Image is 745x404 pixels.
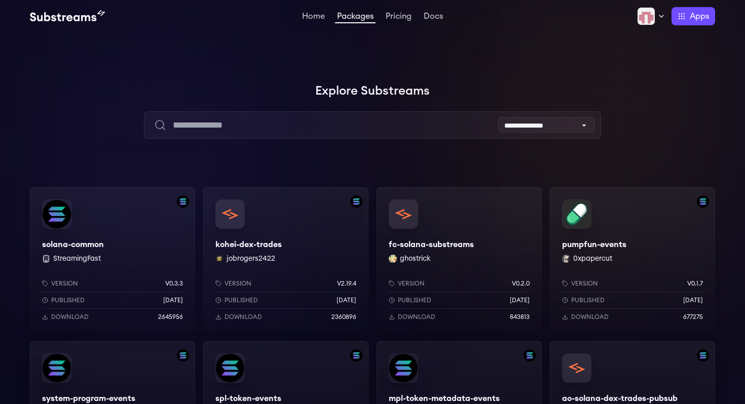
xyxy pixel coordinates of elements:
p: 843813 [510,313,530,321]
img: Filter by solana network [697,195,709,208]
img: Filter by solana network [177,349,189,361]
img: Filter by solana network [177,195,189,208]
span: Apps [690,10,709,22]
img: Profile [637,7,655,25]
p: [DATE] [163,296,183,304]
p: Download [51,313,89,321]
a: Filter by solana networksolana-commonsolana-common StreamingFastVersionv0.3.3Published[DATE]Downl... [30,187,195,333]
p: Version [398,279,425,288]
p: Published [571,296,605,304]
p: v0.2.0 [512,279,530,288]
p: Download [398,313,435,321]
p: Published [398,296,431,304]
a: Pricing [384,12,414,22]
h1: Explore Substreams [30,81,715,101]
p: Version [225,279,251,288]
p: v0.3.3 [165,279,183,288]
img: Filter by solana network [350,349,362,361]
p: 677275 [683,313,703,321]
p: Download [225,313,262,321]
button: ghostrick [400,254,431,264]
p: Published [51,296,85,304]
p: [DATE] [510,296,530,304]
a: Home [300,12,327,22]
p: 2360896 [331,313,356,321]
img: Filter by solana network [524,349,536,361]
p: 2645956 [158,313,183,321]
p: [DATE] [683,296,703,304]
button: StreamingFast [53,254,101,264]
p: Download [571,313,609,321]
a: Filter by solana networkpumpfun-eventspumpfun-events0xpapercut 0xpapercutVersionv0.1.7Published[D... [550,187,715,333]
a: fc-solana-substreamsfc-solana-substreamsghostrick ghostrickVersionv0.2.0Published[DATE]Download84... [377,187,542,333]
img: Filter by solana network [697,349,709,361]
p: v0.1.7 [687,279,703,288]
button: 0xpapercut [573,254,612,264]
a: Packages [335,12,376,23]
a: Docs [422,12,445,22]
p: v2.19.4 [337,279,356,288]
button: jobrogers2422 [227,254,275,264]
p: [DATE] [337,296,356,304]
img: Filter by solana network [350,195,362,208]
p: Version [51,279,78,288]
p: Published [225,296,258,304]
img: Substream's logo [30,10,105,22]
a: Filter by solana networkkohei-dex-tradeskohei-dex-tradesjobrogers2422 jobrogers2422Versionv2.19.4... [203,187,368,333]
p: Version [571,279,598,288]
